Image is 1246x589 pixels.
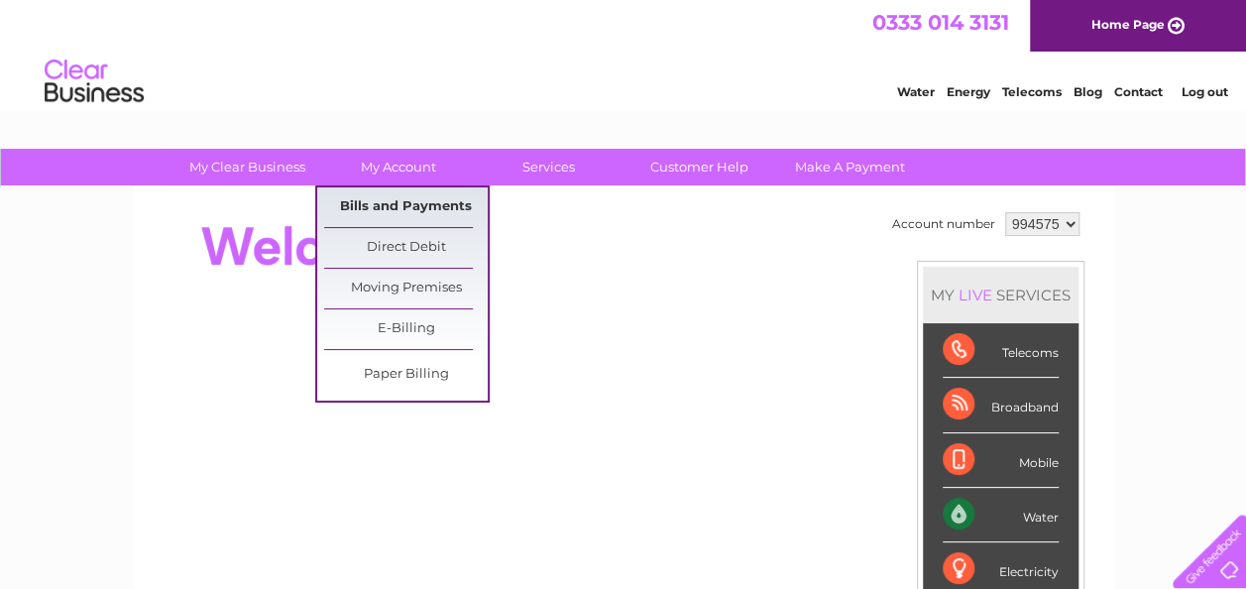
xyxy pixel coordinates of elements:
[467,149,630,185] a: Services
[768,149,932,185] a: Make A Payment
[324,355,488,395] a: Paper Billing
[324,269,488,308] a: Moving Premises
[166,149,329,185] a: My Clear Business
[1074,84,1102,99] a: Blog
[943,488,1059,542] div: Water
[897,84,935,99] a: Water
[1114,84,1163,99] a: Contact
[955,286,996,304] div: LIVE
[316,149,480,185] a: My Account
[44,52,145,112] img: logo.png
[947,84,990,99] a: Energy
[872,10,1009,35] a: 0333 014 3131
[943,323,1059,378] div: Telecoms
[1181,84,1227,99] a: Log out
[618,149,781,185] a: Customer Help
[156,11,1092,96] div: Clear Business is a trading name of Verastar Limited (registered in [GEOGRAPHIC_DATA] No. 3667643...
[923,267,1078,323] div: MY SERVICES
[324,187,488,227] a: Bills and Payments
[887,207,1000,241] td: Account number
[324,228,488,268] a: Direct Debit
[943,378,1059,432] div: Broadband
[324,309,488,349] a: E-Billing
[1002,84,1062,99] a: Telecoms
[943,433,1059,488] div: Mobile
